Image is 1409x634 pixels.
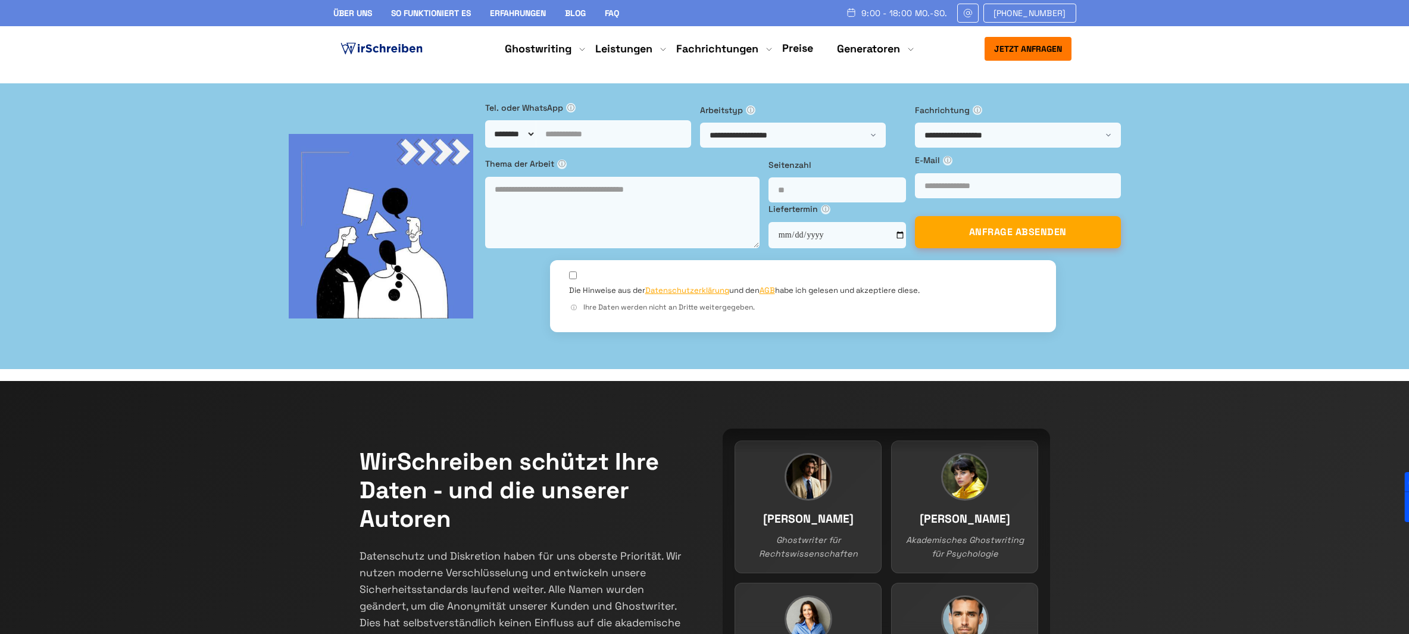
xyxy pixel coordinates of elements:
[569,303,579,313] span: ⓘ
[821,205,830,214] span: ⓘ
[605,8,619,18] a: FAQ
[904,510,1026,529] h3: [PERSON_NAME]
[595,42,652,56] a: Leistungen
[565,8,586,18] a: Blog
[782,41,813,55] a: Preise
[915,154,1121,167] label: E-Mail
[746,105,755,115] span: ⓘ
[360,448,687,533] h2: WirSchreiben schützt Ihre Daten - und die unserer Autoren
[973,105,982,115] span: ⓘ
[963,8,973,18] img: Email
[985,37,1071,61] button: Jetzt anfragen
[333,8,372,18] a: Über uns
[569,302,1037,313] div: Ihre Daten werden nicht an Dritte weitergegeben.
[569,285,920,296] label: Die Hinweise aus der und den habe ich gelesen und akzeptiere diese.
[391,8,471,18] a: So funktioniert es
[760,285,775,295] a: AGB
[943,156,952,165] span: ⓘ
[645,285,729,295] a: Datenschutzerklärung
[994,8,1066,18] span: [PHONE_NUMBER]
[700,104,906,117] label: Arbeitstyp
[289,134,473,318] img: bg
[485,101,691,114] label: Tel. oder WhatsApp
[983,4,1076,23] a: [PHONE_NUMBER]
[338,40,425,58] img: logo ghostwriter-österreich
[676,42,758,56] a: Fachrichtungen
[915,104,1121,117] label: Fachrichtung
[566,103,576,113] span: ⓘ
[747,510,869,529] h3: [PERSON_NAME]
[837,42,900,56] a: Generatoren
[915,216,1121,248] button: ANFRAGE ABSENDEN
[557,160,567,169] span: ⓘ
[485,157,760,170] label: Thema der Arbeit
[768,202,906,216] label: Liefertermin
[505,42,571,56] a: Ghostwriting
[768,158,906,171] label: Seitenzahl
[846,8,857,17] img: Schedule
[861,8,948,18] span: 9:00 - 18:00 Mo.-So.
[490,8,546,18] a: Erfahrungen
